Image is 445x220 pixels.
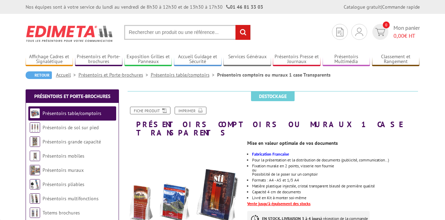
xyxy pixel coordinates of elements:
[393,24,420,40] span: Mon panier
[43,110,101,116] a: Présentoirs table/comptoirs
[30,165,40,175] img: Présentoirs muraux
[323,54,370,65] a: Présentoirs Multimédia
[26,54,73,65] a: Affichage Cadres et Signalétique
[30,151,40,161] img: Présentoirs mobiles
[252,151,289,157] font: Fabrication Francaise
[252,190,419,194] li: Capacité 4 cm de documents
[344,4,381,10] a: Catalogue gratuit
[393,32,404,39] span: 0,00
[43,167,84,173] a: Présentoirs muraux
[43,124,99,131] a: Présentoirs de sol sur pied
[252,184,419,188] li: Matière plastique injectée, cristal transparent bleuté de première qualité
[217,71,331,78] li: Présentoirs comptoirs ou muraux 1 case Transparents
[252,178,419,182] li: Formats : A4 - A5 et 1/3 A4
[355,28,363,36] img: devis rapide
[151,72,217,78] a: Présentoirs table/comptoirs
[375,28,385,36] img: devis rapide
[175,107,206,114] a: Imprimer
[247,201,310,206] u: Vente jusqu'à épuisement des stocks
[26,71,52,79] a: Retour
[43,139,101,145] a: Présentoirs grande capacité
[30,137,40,147] img: Présentoirs grande capacité
[235,25,250,40] input: rechercher
[273,54,321,65] a: Présentoirs Presse et Journaux
[226,4,263,10] strong: 01 46 81 33 03
[252,164,419,168] div: Fixation murale en 2 points, visserie non fournie
[174,54,222,65] a: Accueil Guidage et Sécurité
[252,196,419,200] li: Livré en Kit à monter soi-même
[336,28,343,36] img: devis rapide
[30,108,40,118] img: Présentoirs table/comptoirs
[34,93,110,99] a: Présentoirs et Porte-brochures
[393,32,420,40] span: € HT
[78,72,151,78] a: Présentoirs et Porte-brochures
[26,21,114,46] img: Edimeta
[30,179,40,190] img: Présentoirs pliables
[251,91,295,101] span: Destockage
[382,4,420,10] a: Commande rapide
[344,3,420,10] div: |
[26,3,263,10] div: Nos équipes sont à votre service du lundi au vendredi de 8h30 à 12h30 et de 13h30 à 17h30
[124,25,251,40] input: Rechercher un produit ou une référence...
[371,24,420,40] a: devis rapide 0 Mon panier 0,00€ HT
[30,122,40,133] img: Présentoirs de sol sur pied
[75,54,123,65] a: Présentoirs et Porte-brochures
[247,140,338,146] strong: Mise en valeur optimale de vos documents
[124,54,172,65] a: Exposition Grilles et Panneaux
[383,21,390,28] span: 0
[252,172,419,176] div: Possibilité de le poser sur un comptoir
[43,195,99,202] a: Présentoirs multifonctions
[223,54,271,65] a: Services Généraux
[252,158,419,162] li: Pour la présentation et la distribution de documents (publicité, communication…)
[252,168,419,172] div: ou
[130,107,170,114] a: Fiche produit
[372,54,420,65] a: Classement et Rangement
[43,210,80,216] a: Totems brochures
[30,208,40,218] img: Totems brochures
[56,72,78,78] a: Accueil
[43,181,84,187] a: Présentoirs pliables
[30,193,40,204] img: Présentoirs multifonctions
[43,153,84,159] a: Présentoirs mobiles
